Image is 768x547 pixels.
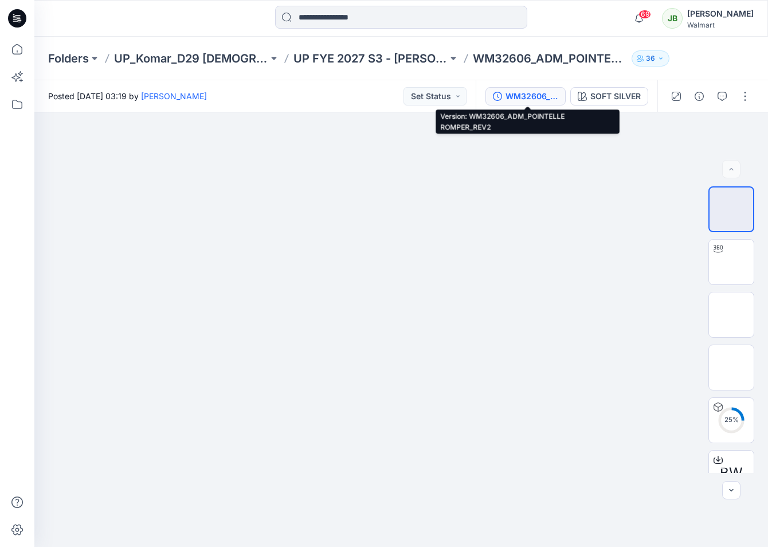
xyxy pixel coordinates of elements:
[506,90,558,103] div: WM32606_ADM_POINTELLE ROMPER_REV2
[48,90,207,102] span: Posted [DATE] 03:19 by
[690,87,708,106] button: Details
[662,8,683,29] div: JB
[590,90,641,103] div: SOFT SILVER
[646,52,655,65] p: 36
[718,415,745,425] div: 25 %
[141,91,207,101] a: [PERSON_NAME]
[473,50,627,67] p: WM32606_ADM_POINTELLE ROMPER
[687,7,754,21] div: [PERSON_NAME]
[720,463,743,483] span: BW
[632,50,669,67] button: 36
[48,50,89,67] a: Folders
[638,10,651,19] span: 69
[570,87,648,106] button: SOFT SILVER
[293,50,448,67] a: UP FYE 2027 S3 - [PERSON_NAME] D29 [DEMOGRAPHIC_DATA] Sleepwear
[114,50,268,67] a: UP_Komar_D29 [DEMOGRAPHIC_DATA] Sleep
[687,21,754,29] div: Walmart
[485,87,566,106] button: WM32606_ADM_POINTELLE ROMPER_REV2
